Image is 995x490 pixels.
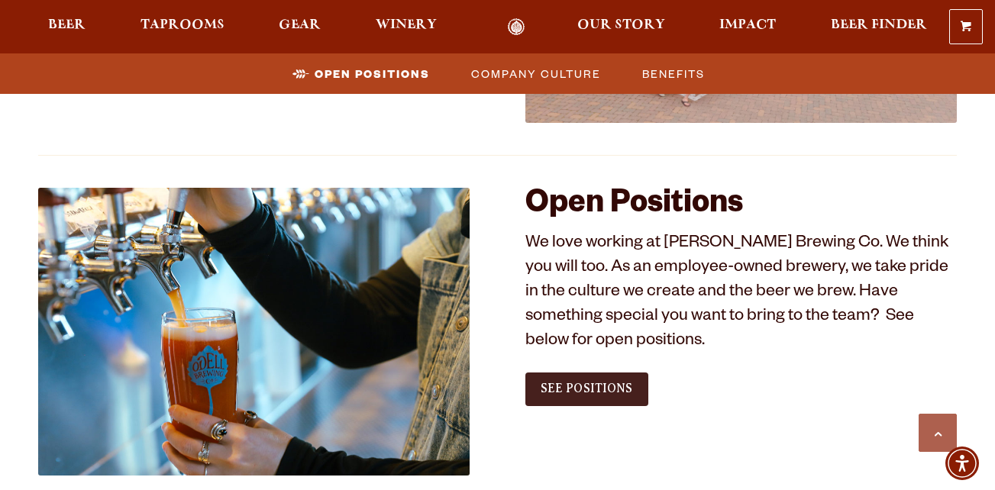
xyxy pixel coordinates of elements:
span: Impact [719,19,776,31]
span: Gear [279,19,321,31]
a: Taprooms [131,18,234,36]
a: Benefits [633,63,712,85]
span: Open Positions [315,63,430,85]
span: Our Story [577,19,665,31]
a: Company Culture [462,63,609,85]
a: Beer Finder [821,18,937,36]
a: Beer [38,18,95,36]
a: Impact [709,18,786,36]
a: Winery [366,18,447,36]
span: See Positions [541,382,633,395]
p: We love working at [PERSON_NAME] Brewing Co. We think you will too. As an employee-owned brewery,... [525,233,957,355]
a: Open Positions [283,63,438,85]
a: Odell Home [488,18,545,36]
span: Beer Finder [831,19,927,31]
h2: Open Positions [525,188,957,224]
a: Our Story [567,18,675,36]
img: Jobs_1 [38,188,470,475]
span: Winery [376,19,437,31]
a: Scroll to top [919,414,957,452]
a: Gear [269,18,331,36]
div: Accessibility Menu [945,446,979,480]
span: Company Culture [471,63,601,85]
span: Benefits [642,63,705,85]
a: See Positions [525,372,648,406]
span: Taprooms [141,19,225,31]
span: Beer [48,19,86,31]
